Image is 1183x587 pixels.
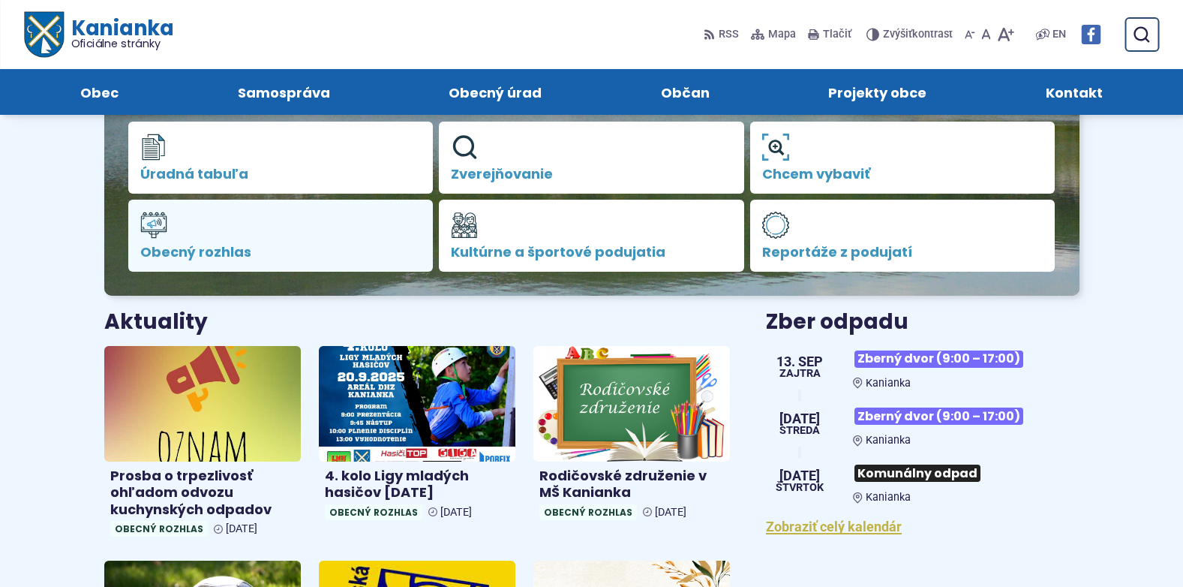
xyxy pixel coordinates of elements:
[439,122,744,194] a: Zverejňovanie
[854,465,980,482] span: Komunálny odpad
[533,346,730,526] a: Rodičovské združenie v MŠ Kanianka Obecný rozhlas [DATE]
[766,311,1079,334] h3: Zber odpadu
[866,491,911,504] span: Kanianka
[828,69,926,115] span: Projekty obce
[1046,69,1103,115] span: Kontakt
[750,122,1055,194] a: Chcem vybaviť
[140,245,422,260] span: Obecný rozhlas
[883,29,953,41] span: kontrast
[784,69,971,115] a: Projekty obce
[854,408,1023,425] span: Zberný dvor (9:00 – 17:00)
[805,19,854,50] button: Tlačiť
[750,200,1055,272] a: Reportáže z podujatí
[762,167,1043,182] span: Chcem vybaviť
[766,519,902,534] a: Zobraziť celý kalendár
[994,19,1017,50] button: Zväčšiť veľkosť písma
[539,468,724,501] h4: Rodičovské združenie v MŠ Kanianka
[325,468,509,501] h4: 4. kolo Ligy mladých hasičov [DATE]
[238,69,330,115] span: Samospráva
[779,412,820,426] span: [DATE]
[325,504,422,520] span: Obecný rozhlas
[766,345,1079,390] a: Zberný dvor (9:00 – 17:00) Kanianka 13. sep Zajtra
[449,69,542,115] span: Obecný úrad
[36,69,164,115] a: Obec
[776,483,824,493] span: štvrtok
[1052,26,1066,44] span: EN
[776,369,823,379] span: Zajtra
[866,19,956,50] button: Zvýšiťkontrast
[319,346,515,526] a: 4. kolo Ligy mladých hasičov [DATE] Obecný rozhlas [DATE]
[1001,69,1148,115] a: Kontakt
[719,26,739,44] span: RSS
[404,69,587,115] a: Obecný úrad
[704,19,742,50] a: RSS
[440,506,472,519] span: [DATE]
[776,469,824,483] span: [DATE]
[226,522,257,535] span: [DATE]
[539,504,637,520] span: Obecný rozhlas
[779,426,820,436] span: streda
[962,19,978,50] button: Zmenšiť veľkosť písma
[617,69,755,115] a: Občan
[110,468,295,519] h4: Prosba o trpezlivosť ohľadom odvozu kuchynských odpadov
[439,200,744,272] a: Kultúrne a športové podujatia
[140,167,422,182] span: Úradná tabuľa
[748,19,799,50] a: Mapa
[823,29,851,41] span: Tlačiť
[451,245,732,260] span: Kultúrne a športové podujatia
[766,459,1079,504] a: Komunálny odpad Kanianka [DATE] štvrtok
[655,506,686,519] span: [DATE]
[63,18,173,50] h1: Kanianka
[80,69,119,115] span: Obec
[128,200,434,272] a: Obecný rozhlas
[1049,26,1069,44] a: EN
[104,311,208,334] h3: Aktuality
[24,12,63,58] img: Prejsť na domovskú stránku
[883,28,912,41] span: Zvýšiť
[71,38,173,49] span: Oficiálne stránky
[128,122,434,194] a: Úradná tabuľa
[451,167,732,182] span: Zverejňovanie
[978,19,994,50] button: Nastaviť pôvodnú veľkosť písma
[866,377,911,390] span: Kanianka
[661,69,710,115] span: Občan
[768,26,796,44] span: Mapa
[762,245,1043,260] span: Reportáže z podujatí
[194,69,375,115] a: Samospráva
[776,355,823,369] span: 13. sep
[854,351,1023,368] span: Zberný dvor (9:00 – 17:00)
[766,402,1079,447] a: Zberný dvor (9:00 – 17:00) Kanianka [DATE] streda
[110,521,208,537] span: Obecný rozhlas
[1081,25,1100,44] img: Prejsť na Facebook stránku
[24,12,173,58] a: Logo Kanianka, prejsť na domovskú stránku.
[104,346,301,543] a: Prosba o trpezlivosť ohľadom odvozu kuchynských odpadov Obecný rozhlas [DATE]
[866,434,911,447] span: Kanianka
